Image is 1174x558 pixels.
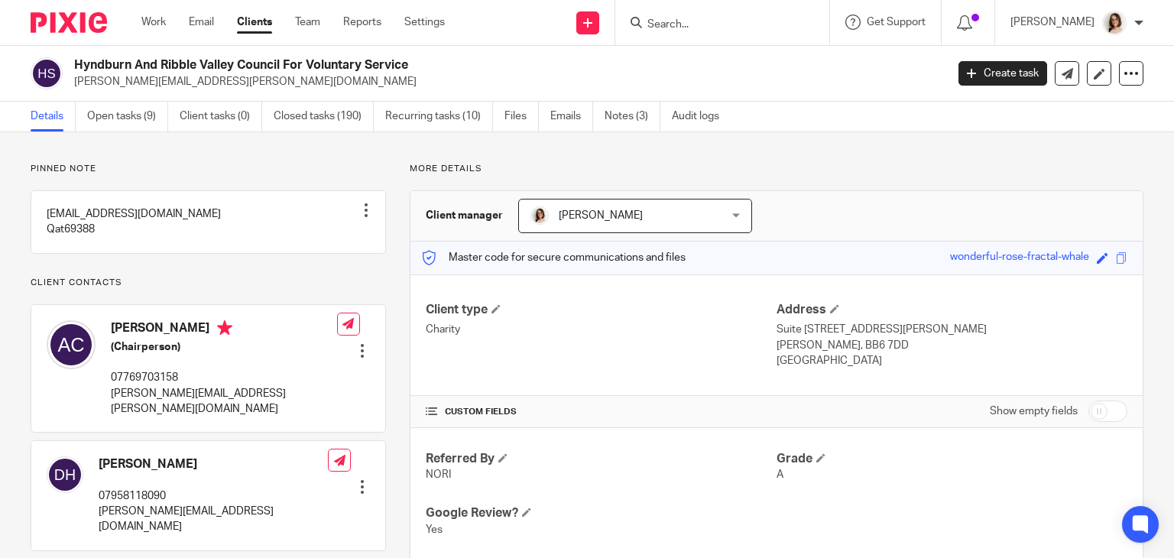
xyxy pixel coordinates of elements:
a: Create task [958,61,1047,86]
p: [GEOGRAPHIC_DATA] [777,353,1127,368]
p: [PERSON_NAME] [1010,15,1095,30]
a: Clients [237,15,272,30]
p: More details [410,163,1143,175]
h4: Client type [426,302,777,318]
p: 07958118090 [99,488,328,504]
span: A [777,469,783,480]
p: Suite [STREET_ADDRESS][PERSON_NAME] [777,322,1127,337]
p: Charity [426,322,777,337]
p: Master code for secure communications and files [422,250,686,265]
p: Pinned note [31,163,386,175]
input: Search [646,18,783,32]
h4: Google Review? [426,505,777,521]
img: Caroline%20-%20HS%20-%20LI.png [530,206,549,225]
a: Open tasks (9) [87,102,168,131]
a: Email [189,15,214,30]
h4: [PERSON_NAME] [111,320,337,339]
a: Work [141,15,166,30]
a: Recurring tasks (10) [385,102,493,131]
h4: [PERSON_NAME] [99,456,328,472]
a: Settings [404,15,445,30]
a: Client tasks (0) [180,102,262,131]
h2: Hyndburn And Ribble Valley Council For Voluntary Service [74,57,764,73]
a: Closed tasks (190) [274,102,374,131]
div: wonderful-rose-fractal-whale [950,249,1089,267]
img: Pixie [31,12,107,33]
a: Notes (3) [605,102,660,131]
span: Get Support [867,17,926,28]
h4: Grade [777,451,1127,467]
span: Yes [426,524,443,535]
label: Show empty fields [990,404,1078,419]
h4: Referred By [426,451,777,467]
a: Audit logs [672,102,731,131]
p: [PERSON_NAME], BB6 7DD [777,338,1127,353]
img: svg%3E [31,57,63,89]
a: Files [504,102,539,131]
a: Reports [343,15,381,30]
i: Primary [217,320,232,336]
p: [PERSON_NAME][EMAIL_ADDRESS][DOMAIN_NAME] [99,504,328,535]
h5: (Chairperson) [111,339,337,355]
h3: Client manager [426,208,503,223]
h4: CUSTOM FIELDS [426,406,777,418]
p: Client contacts [31,277,386,289]
a: Emails [550,102,593,131]
p: [PERSON_NAME][EMAIL_ADDRESS][PERSON_NAME][DOMAIN_NAME] [74,74,936,89]
img: svg%3E [47,320,96,369]
a: Team [295,15,320,30]
img: svg%3E [47,456,83,493]
img: Caroline%20-%20HS%20-%20LI.png [1102,11,1127,35]
a: Details [31,102,76,131]
h4: Address [777,302,1127,318]
p: [PERSON_NAME][EMAIL_ADDRESS][PERSON_NAME][DOMAIN_NAME] [111,386,337,417]
p: 07769703158 [111,370,337,385]
span: NORI [426,469,451,480]
span: [PERSON_NAME] [559,210,643,221]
